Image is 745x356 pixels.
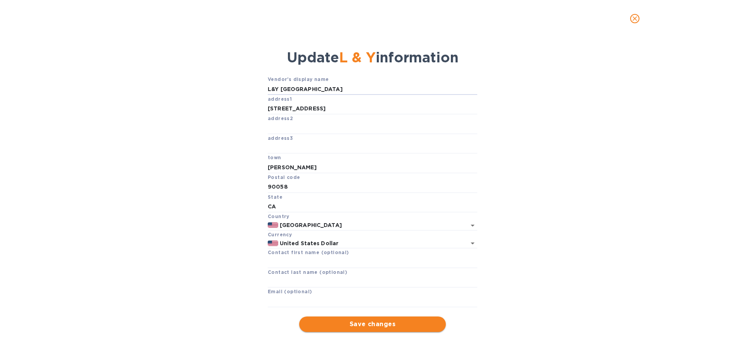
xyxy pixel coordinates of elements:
[305,320,440,329] span: Save changes
[268,289,312,294] b: Email (optional)
[299,316,446,332] button: Save changes
[268,269,347,275] b: Contact last name (optional)
[268,213,289,219] b: Country
[268,232,292,237] b: Currency
[268,241,278,246] img: USD
[268,249,349,255] b: Contact first name (optional)
[268,115,293,121] b: address2
[467,238,478,249] button: Open
[287,49,459,66] span: Update information
[268,76,329,82] b: Vendor's display name
[268,96,292,102] b: address1
[625,9,644,28] button: close
[268,155,281,160] b: town
[268,222,278,228] img: US
[467,220,478,231] button: Open
[339,49,376,66] span: L & Y
[268,174,300,180] b: Postal code
[268,194,282,200] b: State
[268,135,293,141] b: address3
